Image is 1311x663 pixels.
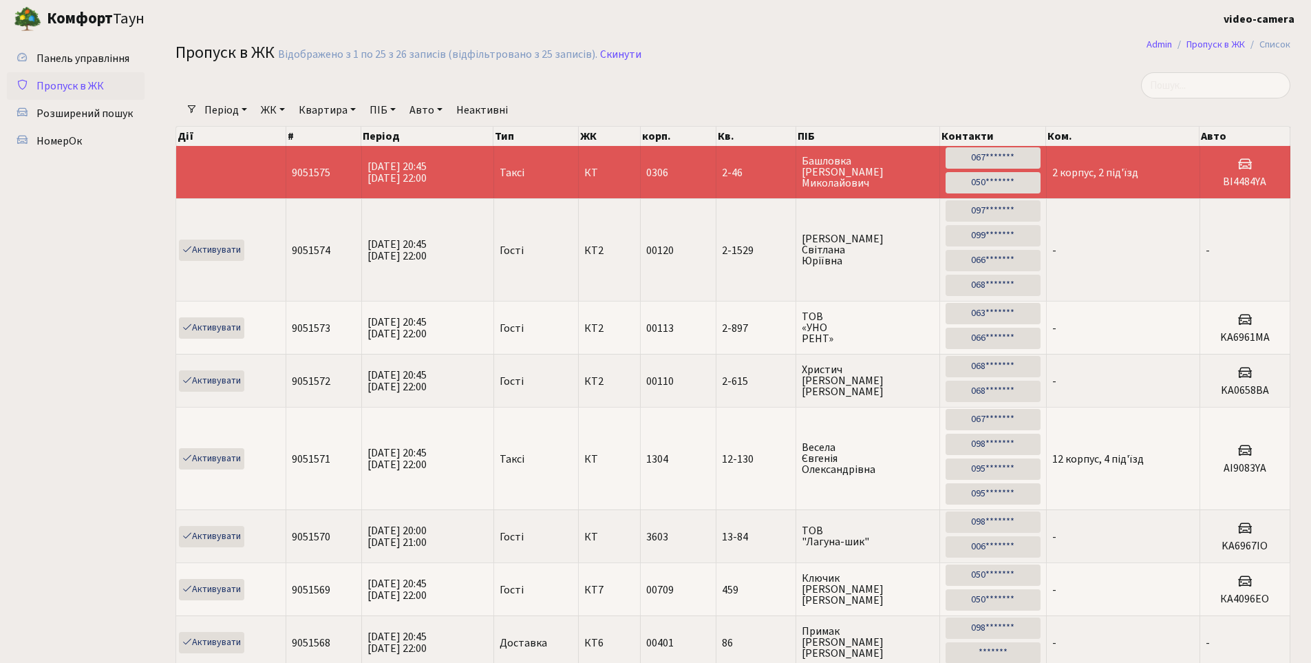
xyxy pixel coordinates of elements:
[646,243,674,258] span: 00120
[500,376,524,387] span: Гості
[199,98,253,122] a: Період
[361,127,493,146] th: Період
[1224,11,1294,28] a: video-camera
[500,638,547,649] span: Доставка
[1206,593,1284,606] h5: КА4096ЕО
[1052,165,1138,180] span: 2 корпус, 2 під'їзд
[1206,540,1284,553] h5: KA6967IO
[292,165,330,180] span: 9051575
[1141,72,1290,98] input: Пошук...
[7,72,145,100] a: Пропуск в ЖК
[179,526,244,547] a: Активувати
[278,48,597,61] div: Відображено з 1 по 25 з 26 записів (відфільтровано з 25 записів).
[802,311,934,344] span: ТОВ «УНО РЕНТ»
[646,321,674,336] span: 00113
[367,523,427,550] span: [DATE] 20:00 [DATE] 21:00
[1186,37,1245,52] a: Пропуск в ЖК
[292,635,330,651] span: 9051568
[802,364,934,397] span: Христич [PERSON_NAME] [PERSON_NAME]
[364,98,401,122] a: ПІБ
[286,127,361,146] th: #
[1052,243,1056,258] span: -
[584,245,634,256] span: КТ2
[47,8,145,31] span: Таун
[7,100,145,127] a: Розширений пошук
[451,98,513,122] a: Неактивні
[1200,127,1290,146] th: Авто
[584,585,634,596] span: КТ7
[1224,12,1294,27] b: video-camera
[367,315,427,341] span: [DATE] 20:45 [DATE] 22:00
[47,8,113,30] b: Комфорт
[646,165,668,180] span: 0306
[1206,384,1284,397] h5: KA0658BA
[584,323,634,334] span: КТ2
[1052,582,1056,598] span: -
[14,6,41,33] img: logo.png
[179,579,244,600] a: Активувати
[940,127,1047,146] th: Контакти
[722,454,789,465] span: 12-130
[1147,37,1172,52] a: Admin
[600,48,641,61] a: Скинути
[367,368,427,394] span: [DATE] 20:45 [DATE] 22:00
[367,237,427,264] span: [DATE] 20:45 [DATE] 22:00
[7,45,145,72] a: Панель управління
[1052,321,1056,336] span: -
[367,445,427,472] span: [DATE] 20:45 [DATE] 22:00
[722,585,789,596] span: 459
[500,454,524,465] span: Таксі
[493,127,579,146] th: Тип
[176,127,286,146] th: Дії
[722,638,789,649] span: 86
[292,321,330,336] span: 9051573
[722,167,789,178] span: 2-46
[500,167,524,178] span: Таксі
[722,245,789,256] span: 2-1529
[500,323,524,334] span: Гості
[292,243,330,258] span: 9051574
[36,78,104,94] span: Пропуск в ЖК
[367,629,427,656] span: [DATE] 20:45 [DATE] 22:00
[172,8,206,30] button: Переключити навігацію
[1052,529,1056,545] span: -
[646,529,668,545] span: 3603
[367,576,427,603] span: [DATE] 20:45 [DATE] 22:00
[179,632,244,653] a: Активувати
[175,41,275,65] span: Пропуск в ЖК
[404,98,448,122] a: Авто
[179,370,244,392] a: Активувати
[722,376,789,387] span: 2-615
[1206,243,1210,258] span: -
[584,167,634,178] span: КТ
[36,51,129,66] span: Панель управління
[36,134,82,149] span: НомерОк
[367,159,427,186] span: [DATE] 20:45 [DATE] 22:00
[584,532,634,543] span: КТ
[802,626,934,659] span: Примак [PERSON_NAME] [PERSON_NAME]
[1245,37,1290,52] li: Список
[1206,635,1210,651] span: -
[802,525,934,547] span: ТОВ "Лагуна-шик"
[1046,127,1200,146] th: Ком.
[584,376,634,387] span: КТ2
[716,127,796,146] th: Кв.
[255,98,290,122] a: ЖК
[1052,635,1056,651] span: -
[722,532,789,543] span: 13-84
[802,156,934,189] span: Башловка [PERSON_NAME] Миколайович
[646,374,674,389] span: 00110
[584,454,634,465] span: КТ
[293,98,361,122] a: Квартира
[292,582,330,598] span: 9051569
[722,323,789,334] span: 2-897
[802,233,934,266] span: [PERSON_NAME] Світлана Юріївна
[584,638,634,649] span: КТ6
[796,127,940,146] th: ПІБ
[179,240,244,261] a: Активувати
[500,532,524,543] span: Гості
[1206,176,1284,189] h5: ВІ4484YA
[500,585,524,596] span: Гості
[36,106,133,121] span: Розширений пошук
[646,452,668,467] span: 1304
